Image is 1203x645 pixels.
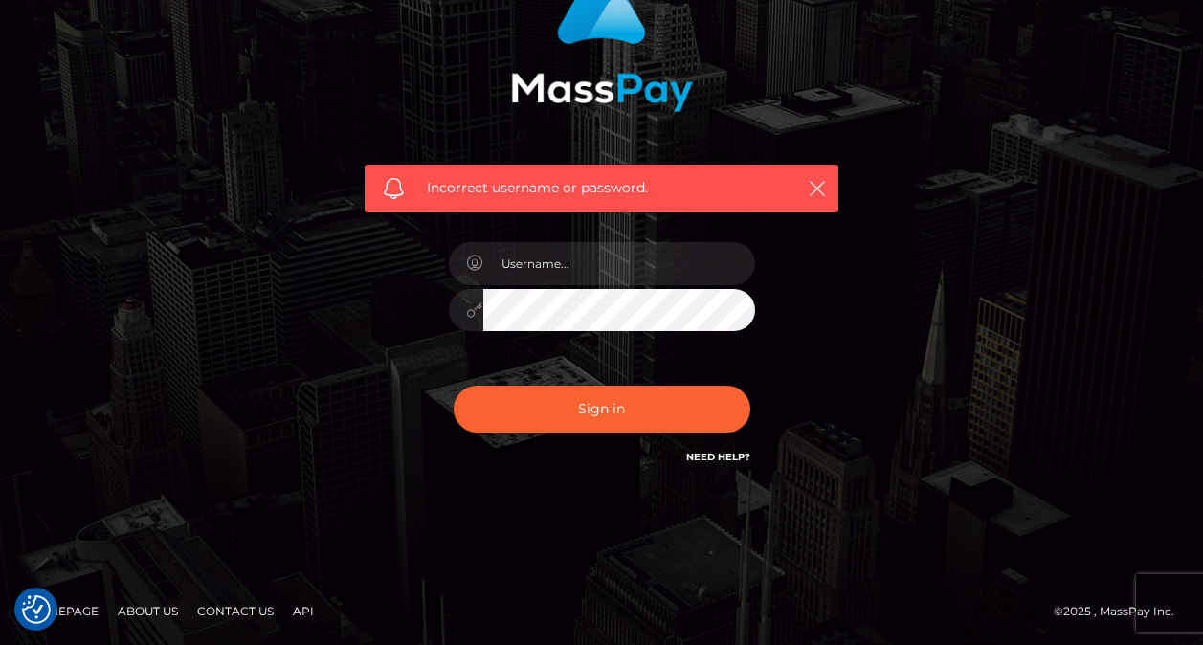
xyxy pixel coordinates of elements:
[483,242,755,285] input: Username...
[21,596,106,626] a: Homepage
[110,596,186,626] a: About Us
[686,451,750,463] a: Need Help?
[22,595,51,624] button: Consent Preferences
[22,595,51,624] img: Revisit consent button
[189,596,281,626] a: Contact Us
[454,386,750,433] button: Sign in
[1054,601,1189,622] div: © 2025 , MassPay Inc.
[285,596,322,626] a: API
[427,178,776,198] span: Incorrect username or password.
